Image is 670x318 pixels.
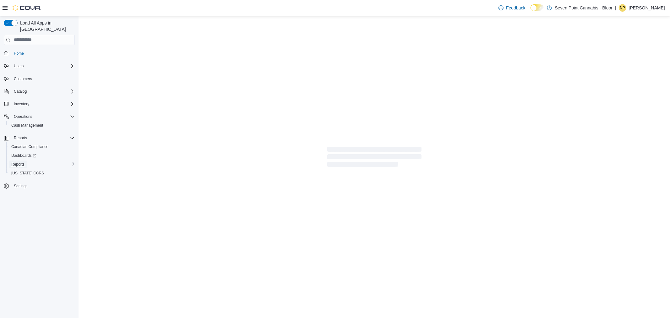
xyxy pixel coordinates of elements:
p: Seven Point Cannabis - Bloor [555,4,613,12]
span: Settings [14,184,27,189]
button: Operations [1,112,77,121]
button: Inventory [1,100,77,108]
span: Operations [14,114,32,119]
button: Inventory [11,100,32,108]
span: Catalog [11,88,75,95]
span: Cash Management [9,122,75,129]
a: Cash Management [9,122,46,129]
span: Users [14,63,24,69]
span: Washington CCRS [9,169,75,177]
a: Dashboards [6,151,77,160]
button: Reports [6,160,77,169]
span: Dashboards [11,153,36,158]
button: Reports [11,134,30,142]
input: Dark Mode [531,4,544,11]
p: [PERSON_NAME] [629,4,665,12]
span: Reports [9,161,75,168]
span: Canadian Compliance [9,143,75,151]
span: [US_STATE] CCRS [11,171,44,176]
p: | [615,4,616,12]
button: Users [11,62,26,70]
a: Customers [11,75,35,83]
button: Catalog [11,88,29,95]
div: Nicholas Potter [619,4,626,12]
button: [US_STATE] CCRS [6,169,77,178]
button: Home [1,49,77,58]
span: Operations [11,113,75,120]
a: Home [11,50,26,57]
span: Feedback [506,5,525,11]
span: Reports [11,162,25,167]
span: Canadian Compliance [11,144,48,149]
button: Canadian Compliance [6,142,77,151]
span: Catalog [14,89,27,94]
span: Settings [11,182,75,190]
button: Operations [11,113,35,120]
span: Inventory [14,101,29,107]
a: Dashboards [9,152,39,159]
a: Reports [9,161,27,168]
span: NP [620,4,625,12]
span: Customers [14,76,32,81]
img: Cova [13,5,41,11]
span: Loading [327,148,422,168]
button: Reports [1,134,77,142]
button: Cash Management [6,121,77,130]
nav: Complex example [4,46,75,207]
button: Catalog [1,87,77,96]
span: Load All Apps in [GEOGRAPHIC_DATA] [18,20,75,32]
span: Inventory [11,100,75,108]
a: Canadian Compliance [9,143,51,151]
span: Cash Management [11,123,43,128]
button: Settings [1,181,77,190]
a: [US_STATE] CCRS [9,169,46,177]
span: Users [11,62,75,70]
span: Home [14,51,24,56]
span: Reports [14,135,27,140]
button: Users [1,62,77,70]
span: Reports [11,134,75,142]
span: Customers [11,75,75,83]
span: Home [11,49,75,57]
span: Dashboards [9,152,75,159]
button: Customers [1,74,77,83]
a: Feedback [496,2,528,14]
a: Settings [11,182,30,190]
